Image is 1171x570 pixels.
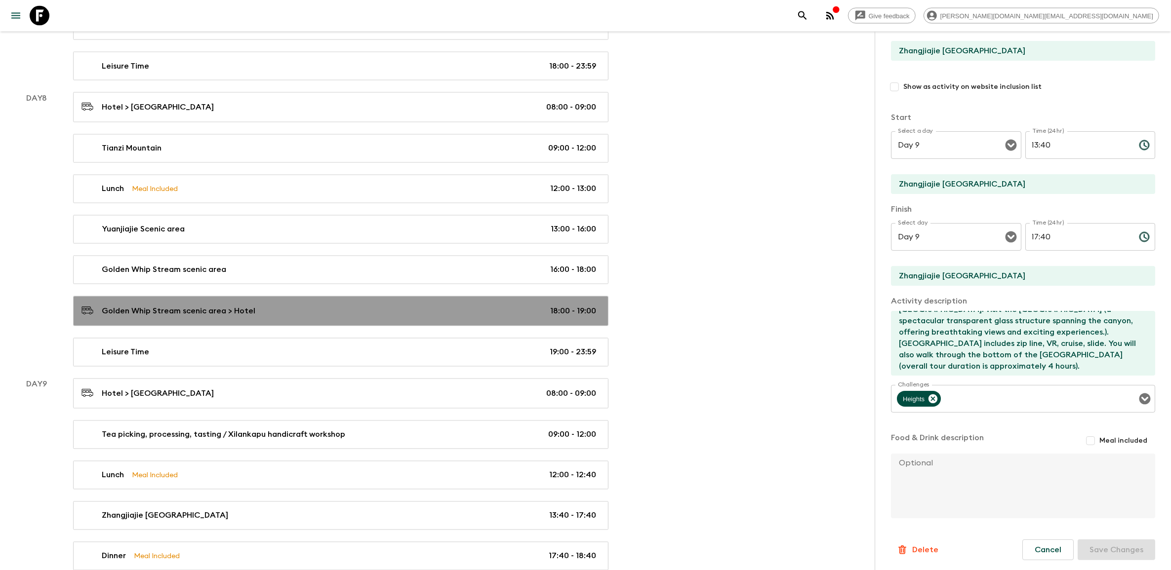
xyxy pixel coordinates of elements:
p: Golden Whip Stream scenic area [102,264,226,276]
p: Tianzi Mountain [102,143,162,154]
a: Golden Whip Stream scenic area16:00 - 18:00 [73,256,608,284]
p: 09:00 - 12:00 [548,143,596,154]
p: 08:00 - 09:00 [546,102,596,114]
label: Time (24hr) [1032,127,1064,135]
p: 16:00 - 18:00 [550,264,596,276]
div: Heights [897,391,941,407]
a: Zhangjiajie [GEOGRAPHIC_DATA]13:40 - 17:40 [73,501,608,530]
span: Meal included [1099,436,1147,446]
button: Open [1004,138,1018,152]
p: Zhangjiajie [GEOGRAPHIC_DATA] [102,510,228,522]
a: Yuanjiajie Scenic area13:00 - 16:00 [73,215,608,244]
a: LunchMeal Included12:00 - 12:40 [73,461,608,490]
a: Give feedback [848,8,916,24]
p: Leisure Time [102,346,149,358]
p: Lunch [102,469,124,481]
a: Golden Whip Stream scenic area > Hotel18:00 - 19:00 [73,296,608,326]
p: Delete [912,544,938,556]
p: Day 9 [12,379,61,390]
button: Delete [891,540,944,560]
a: Hotel > [GEOGRAPHIC_DATA]08:00 - 09:00 [73,379,608,409]
span: Show as activity on website inclusion list [903,82,1042,92]
p: 18:00 - 23:59 [549,60,596,72]
button: search adventures [793,6,812,26]
p: Golden Whip Stream scenic area > Hotel [102,305,255,317]
button: Open [1004,230,1018,244]
button: Open [1138,392,1152,406]
p: Finish [891,203,1155,215]
label: Challenges [898,380,929,389]
div: [PERSON_NAME][DOMAIN_NAME][EMAIL_ADDRESS][DOMAIN_NAME] [924,8,1159,24]
p: Start [891,112,1155,123]
label: Select a day [898,127,933,135]
a: Leisure Time19:00 - 23:59 [73,338,608,367]
button: Choose time, selected time is 1:40 PM [1134,135,1154,155]
a: Leisure Time18:00 - 23:59 [73,52,608,80]
p: Dinner [102,550,126,562]
input: Start Location [891,174,1147,194]
p: Meal Included [134,551,180,562]
a: LunchMeal Included12:00 - 13:00 [73,175,608,203]
p: Lunch [102,183,124,195]
button: menu [6,6,26,26]
p: 18:00 - 19:00 [550,305,596,317]
p: 13:00 - 16:00 [551,224,596,235]
p: Leisure Time [102,60,149,72]
p: Tea picking, processing, tasting / Xilankapu handicraft workshop [102,429,345,441]
textarea: [GEOGRAPHIC_DATA]: visit the [GEOGRAPHIC_DATA] (a spectacular transparent glass structure spannin... [891,311,1147,376]
p: 19:00 - 23:59 [550,346,596,358]
p: Day 8 [12,92,61,104]
a: Tea picking, processing, tasting / Xilankapu handicraft workshop09:00 - 12:00 [73,420,608,449]
p: Hotel > [GEOGRAPHIC_DATA] [102,388,214,400]
button: Cancel [1022,539,1074,560]
p: Hotel > [GEOGRAPHIC_DATA] [102,102,214,114]
p: Meal Included [132,470,178,481]
input: E.g Hozuagawa boat tour [891,41,1147,61]
p: 17:40 - 18:40 [549,550,596,562]
input: hh:mm [1025,223,1131,251]
p: 08:00 - 09:00 [546,388,596,400]
label: Select day [898,219,928,227]
p: 09:00 - 12:00 [548,429,596,441]
p: 12:00 - 13:00 [550,183,596,195]
p: Activity description [891,295,1155,307]
label: Time (24hr) [1032,219,1064,227]
span: Give feedback [863,12,915,20]
span: Heights [897,393,930,405]
input: End Location (leave blank if same as Start) [891,266,1147,286]
input: hh:mm [1025,131,1131,159]
p: 12:00 - 12:40 [549,469,596,481]
p: 13:40 - 17:40 [549,510,596,522]
button: Choose time, selected time is 5:40 PM [1134,227,1154,247]
span: [PERSON_NAME][DOMAIN_NAME][EMAIL_ADDRESS][DOMAIN_NAME] [935,12,1159,20]
a: Tianzi Mountain09:00 - 12:00 [73,134,608,163]
p: Yuanjiajie Scenic area [102,224,185,235]
p: Food & Drink description [891,432,984,450]
a: Hotel > [GEOGRAPHIC_DATA]08:00 - 09:00 [73,92,608,122]
p: Meal Included [132,184,178,194]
